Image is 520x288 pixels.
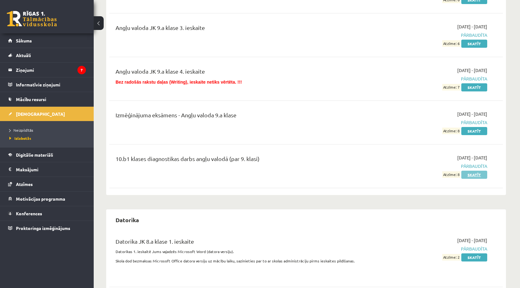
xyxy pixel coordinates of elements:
[8,221,86,235] a: Proktoringa izmēģinājums
[116,249,360,254] p: Datorikas 1. ieskaitē Jums vajadzēs Microsoft Word (datora versiju).
[457,67,487,74] span: [DATE] - [DATE]
[7,11,57,27] a: Rīgas 1. Tālmācības vidusskola
[8,77,86,92] a: Informatīvie ziņojumi
[369,163,487,169] span: Pārbaudīta
[16,63,86,77] legend: Ziņojumi
[457,154,487,161] span: [DATE] - [DATE]
[8,33,86,48] a: Sākums
[16,77,86,92] legend: Informatīvie ziņojumi
[116,67,360,79] div: Angļu valoda JK 9.a klase 4. ieskaite
[116,80,242,85] span: Bez radošās rakstu daļas (Writing), ieskaite netiks vērtēta. !!!
[442,84,460,90] span: Atzīme: 7
[16,211,42,216] span: Konferences
[457,111,487,117] span: [DATE] - [DATE]
[8,192,86,206] a: Motivācijas programma
[9,128,33,133] span: Neizpildītās
[369,76,487,82] span: Pārbaudīta
[461,127,487,135] a: Skatīt
[461,171,487,179] a: Skatīt
[457,23,487,30] span: [DATE] - [DATE]
[16,225,70,231] span: Proktoringa izmēģinājums
[461,253,487,261] a: Skatīt
[9,127,87,133] a: Neizpildītās
[8,206,86,221] a: Konferences
[16,181,33,187] span: Atzīmes
[442,254,460,261] span: Atzīme: 2
[77,66,86,74] i: 7
[116,154,360,166] div: 10.b1 klases diagnostikas darbs angļu valodā (par 9. klasi)
[16,152,53,158] span: Digitālie materiāli
[8,177,86,191] a: Atzīmes
[8,48,86,62] a: Aktuāli
[442,128,460,134] span: Atzīme: 8
[116,237,360,249] div: Datorika JK 8.a klase 1. ieskaite
[8,162,86,177] a: Maksājumi
[442,171,460,178] span: Atzīme: 8
[461,83,487,91] a: Skatīt
[16,196,65,202] span: Motivācijas programma
[8,107,86,121] a: [DEMOGRAPHIC_DATA]
[16,52,31,58] span: Aktuāli
[16,162,86,177] legend: Maksājumi
[116,23,360,35] div: Angļu valoda JK 9.a klase 3. ieskaite
[16,38,32,43] span: Sākums
[109,212,145,227] h2: Datorika
[369,32,487,38] span: Pārbaudīta
[9,135,87,141] a: Izlabotās
[9,136,31,141] span: Izlabotās
[116,111,360,122] div: Izmēģinājuma eksāmens - Angļu valoda 9.a klase
[8,148,86,162] a: Digitālie materiāli
[16,96,46,102] span: Mācību resursi
[457,237,487,244] span: [DATE] - [DATE]
[8,63,86,77] a: Ziņojumi7
[369,246,487,252] span: Pārbaudīta
[116,258,360,264] p: Skola dod bezmaksas Microsoft Office datora versiju uz mācību laiku, sazinieties par to ar skolas...
[461,40,487,48] a: Skatīt
[442,40,460,47] span: Atzīme: 6
[16,111,65,117] span: [DEMOGRAPHIC_DATA]
[8,92,86,106] a: Mācību resursi
[369,119,487,126] span: Pārbaudīta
